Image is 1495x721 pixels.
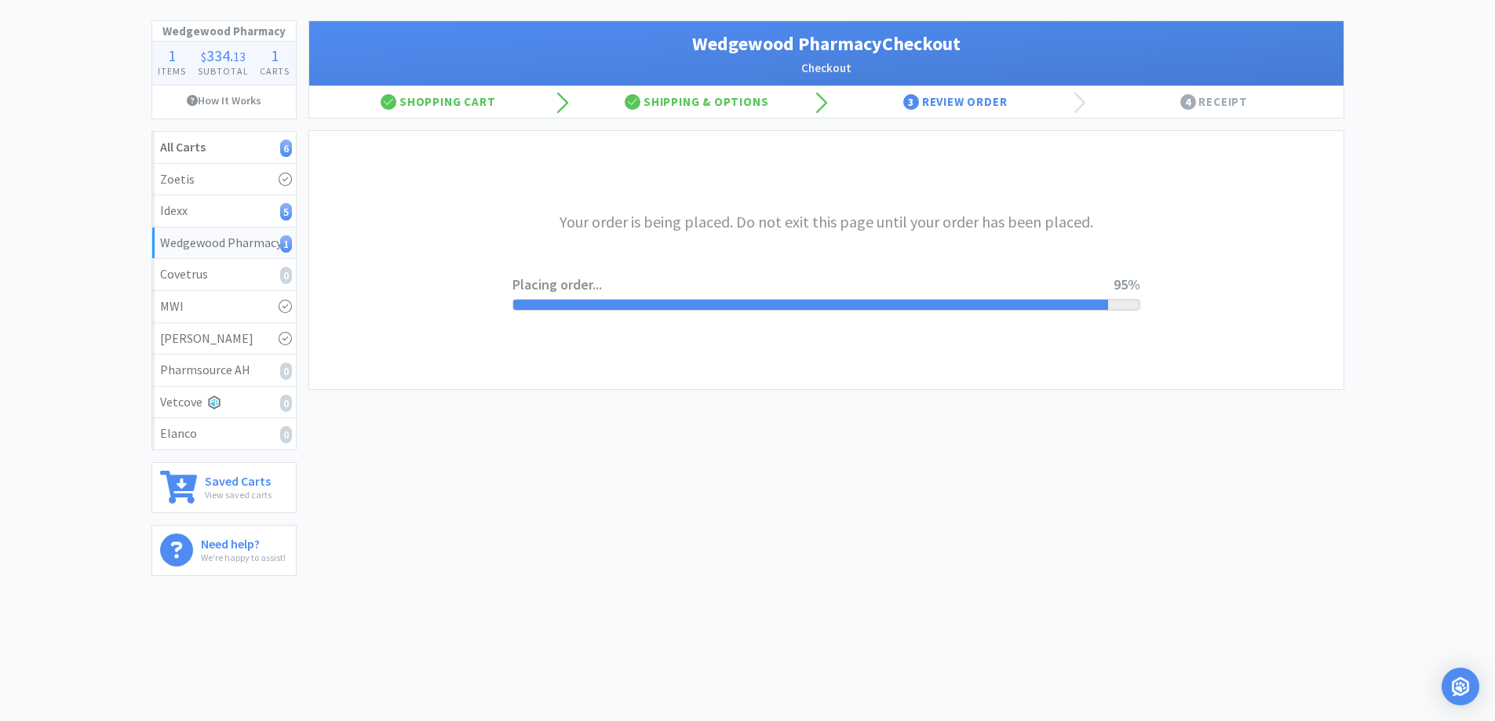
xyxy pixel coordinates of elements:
[325,59,1328,78] h2: Checkout
[205,487,272,502] p: View saved carts
[191,48,254,64] div: .
[233,49,246,64] span: 13
[280,426,292,443] i: 0
[160,424,288,444] div: Elanco
[325,29,1328,59] h1: Wedgewood Pharmacy Checkout
[152,259,296,291] a: Covetrus0
[1114,275,1140,293] span: 95%
[201,49,206,64] span: $
[160,201,288,221] div: Idexx
[160,329,288,349] div: [PERSON_NAME]
[152,164,296,196] a: Zoetis
[205,471,272,487] h6: Saved Carts
[280,140,292,157] i: 6
[151,462,297,513] a: Saved CartsView saved carts
[280,235,292,253] i: 1
[191,64,254,78] h4: Subtotal
[160,233,288,253] div: Wedgewood Pharmacy
[206,46,230,65] span: 334
[567,86,826,118] div: Shipping & Options
[160,169,288,190] div: Zoetis
[160,264,288,285] div: Covetrus
[152,228,296,260] a: Wedgewood Pharmacy1
[1442,668,1479,705] div: Open Intercom Messenger
[903,94,919,110] span: 3
[168,46,176,65] span: 1
[160,392,288,413] div: Vetcove
[152,355,296,387] a: Pharmsource AH0
[201,533,286,550] h6: Need help?
[152,387,296,419] a: Vetcove0
[512,209,1140,235] h3: Your order is being placed. Do not exit this page until your order has been placed.
[1085,86,1344,118] div: Receipt
[254,64,296,78] h4: Carts
[280,362,292,380] i: 0
[152,64,192,78] h4: Items
[826,86,1085,118] div: Review Order
[160,297,288,317] div: MWI
[160,139,206,155] strong: All Carts
[512,274,1114,297] span: Placing order...
[152,21,296,42] h1: Wedgewood Pharmacy
[152,132,296,164] a: All Carts6
[280,267,292,284] i: 0
[1180,94,1196,110] span: 4
[280,203,292,220] i: 5
[152,418,296,450] a: Elanco0
[280,395,292,412] i: 0
[160,360,288,381] div: Pharmsource AH
[271,46,279,65] span: 1
[309,86,568,118] div: Shopping Cart
[152,323,296,355] a: [PERSON_NAME]
[152,291,296,323] a: MWI
[152,195,296,228] a: Idexx5
[152,86,296,115] a: How It Works
[201,550,286,565] p: We're happy to assist!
